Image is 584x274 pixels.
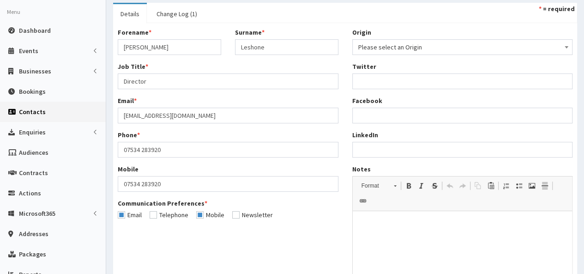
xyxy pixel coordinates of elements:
label: Telephone [150,212,188,218]
span: Please select an Origin [352,39,573,55]
span: Please select an Origin [358,41,567,54]
span: Packages [19,250,46,258]
a: Insert/Remove Bulleted List [512,180,525,192]
label: Job Title [118,62,148,71]
a: Undo (Ctrl+Z) [443,180,456,192]
a: Paste (Ctrl+V) [484,180,497,192]
label: Forename [118,28,151,37]
label: Communication Preferences [118,199,207,208]
span: Contacts [19,108,46,116]
label: Notes [352,164,371,174]
span: Contracts [19,169,48,177]
label: Surname [235,28,265,37]
a: Bold (Ctrl+B) [402,180,415,192]
span: Format [357,180,389,192]
a: Image [525,180,538,192]
a: Link (Ctrl+L) [356,195,369,207]
span: Enquiries [19,128,46,136]
span: Dashboard [19,26,51,35]
label: Newsletter [232,212,273,218]
label: Email [118,212,142,218]
label: LinkedIn [352,130,378,140]
a: Format [356,179,401,192]
a: Change Log (1) [149,4,205,24]
a: Copy (Ctrl+C) [471,180,484,192]
a: Details [113,4,147,24]
a: Redo (Ctrl+Y) [456,180,469,192]
a: Strike Through [428,180,441,192]
a: Insert/Remove Numbered List [500,180,512,192]
strong: = required [543,5,575,13]
label: Mobile [118,164,138,174]
label: Origin [352,28,371,37]
a: Insert Horizontal Line [538,180,551,192]
label: Mobile [196,212,224,218]
a: Italic (Ctrl+I) [415,180,428,192]
span: Bookings [19,87,46,96]
label: Twitter [352,62,376,71]
span: Businesses [19,67,51,75]
span: Microsoft365 [19,209,55,218]
span: Audiences [19,148,48,157]
label: Facebook [352,96,382,105]
span: Events [19,47,38,55]
span: Actions [19,189,41,197]
label: Phone [118,130,140,140]
span: Addresses [19,230,48,238]
label: Email [118,96,137,105]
